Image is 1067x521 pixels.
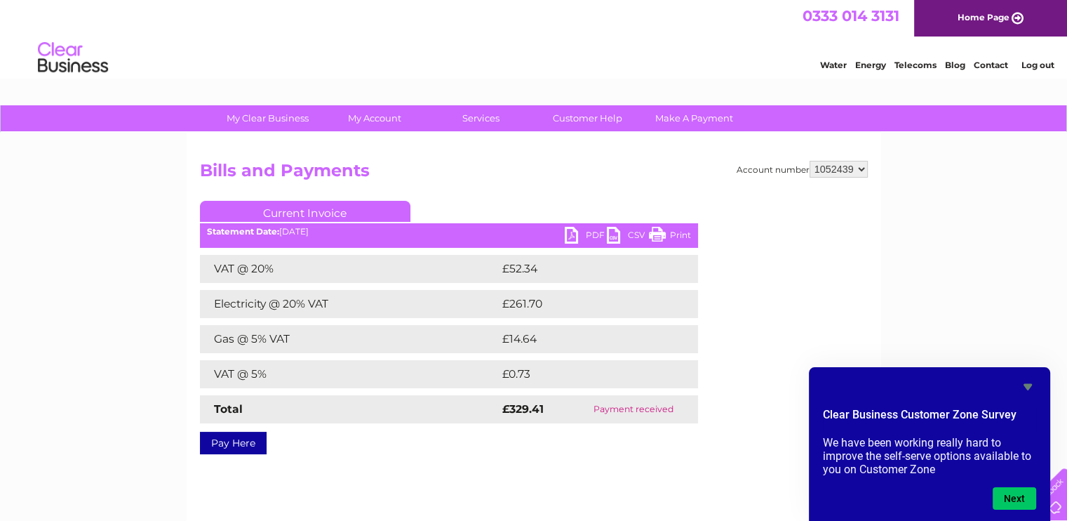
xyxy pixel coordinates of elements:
[1021,60,1054,70] a: Log out
[499,325,669,353] td: £14.64
[1019,378,1036,395] button: Hide survey
[636,105,752,131] a: Make A Payment
[607,227,649,247] a: CSV
[855,60,886,70] a: Energy
[823,378,1036,510] div: Clear Business Customer Zone Survey
[203,8,866,68] div: Clear Business is a trading name of Verastar Limited (registered in [GEOGRAPHIC_DATA] No. 3667643...
[200,227,698,237] div: [DATE]
[200,201,410,222] a: Current Invoice
[565,227,607,247] a: PDF
[649,227,691,247] a: Print
[499,290,672,318] td: £261.70
[200,161,868,187] h2: Bills and Payments
[945,60,965,70] a: Blog
[316,105,432,131] a: My Account
[974,60,1008,70] a: Contact
[570,395,697,423] td: Payment received
[200,325,499,353] td: Gas @ 5% VAT
[803,7,899,25] a: 0333 014 3131
[894,60,937,70] a: Telecoms
[423,105,539,131] a: Services
[499,255,669,283] td: £52.34
[214,402,243,416] strong: Total
[820,60,847,70] a: Water
[530,105,645,131] a: Customer Help
[499,360,665,388] td: £0.73
[823,407,1036,430] h2: Clear Business Customer Zone Survey
[210,105,326,131] a: My Clear Business
[200,290,499,318] td: Electricity @ 20% VAT
[207,226,279,237] b: Statement Date:
[823,436,1036,476] p: We have been working really hard to improve the self-serve options available to you on Customer Zone
[37,37,109,79] img: logo.png
[200,360,499,388] td: VAT @ 5%
[200,255,499,283] td: VAT @ 20%
[993,487,1036,510] button: Next question
[502,402,544,416] strong: £329.41
[200,432,267,454] a: Pay Here
[737,161,868,178] div: Account number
